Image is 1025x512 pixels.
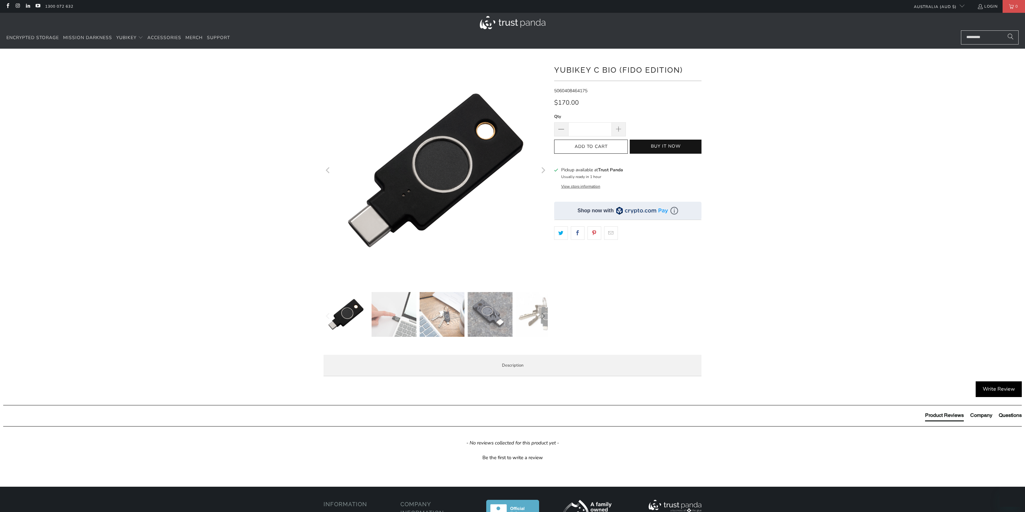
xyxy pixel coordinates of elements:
[976,381,1022,397] div: Write Review
[147,30,181,45] a: Accessories
[323,292,333,340] button: Previous
[25,4,30,9] a: Trust Panda Australia on LinkedIn
[554,98,579,107] span: $170.00
[6,35,59,41] span: Encrypted Storage
[561,144,621,150] span: Add to Cart
[925,412,964,419] div: Product Reviews
[554,88,587,94] span: 5060408464175
[324,355,701,376] label: Description
[372,292,416,337] img: YubiKey C Bio (FIDO Edition) - Trust Panda
[116,30,143,45] summary: YubiKey
[999,486,1020,507] iframe: Button to launch messaging window
[63,30,112,45] a: Mission Darkness
[324,58,548,282] a: YubiKey C Bio (FIDO Edition) - Trust Panda
[207,30,230,45] a: Support
[147,35,181,41] span: Accessories
[630,140,701,154] button: Buy it now
[571,226,585,240] a: Share this on Facebook
[554,226,568,240] a: Share this on Twitter
[116,35,136,41] span: YubiKey
[561,174,601,179] small: Usually ready in 1 hour
[482,454,543,461] div: Be the first to write a review
[538,292,548,340] button: Next
[598,167,623,173] b: Trust Panda
[561,167,623,173] h3: Pickup available at
[323,58,333,282] button: Previous
[999,412,1022,419] div: Questions
[185,35,203,41] span: Merch
[466,440,559,446] em: - No reviews collected for this product yet -
[961,30,1019,45] input: Search...
[420,292,464,337] img: YubiKey C Bio (FIDO Edition) - Trust Panda
[324,292,368,337] img: YubiKey C Bio (FIDO Edition) - Trust Panda
[468,292,512,337] img: YubiKey C Bio (FIDO Edition) - Trust Panda
[45,3,73,10] a: 1300 072 632
[5,4,10,9] a: Trust Panda Australia on Facebook
[6,30,59,45] a: Encrypted Storage
[6,30,230,45] nav: Translation missing: en.navigation.header.main_nav
[35,4,40,9] a: Trust Panda Australia on YouTube
[538,58,548,282] button: Next
[63,35,112,41] span: Mission Darkness
[554,63,701,76] h1: YubiKey C Bio (FIDO Edition)
[587,226,601,240] a: Share this on Pinterest
[3,453,1022,461] div: Be the first to write a review
[925,412,1022,425] div: Reviews Tabs
[1003,30,1019,45] button: Search
[554,140,628,154] button: Add to Cart
[578,207,614,214] div: Shop now with
[185,30,203,45] a: Merch
[207,35,230,41] span: Support
[604,226,618,240] a: Email this to a friend
[561,184,600,189] button: View store information
[977,3,998,10] a: Login
[15,4,20,9] a: Trust Panda Australia on Instagram
[480,16,545,29] img: Trust Panda Australia
[554,113,626,120] label: Qty
[516,292,561,337] img: YubiKey C Bio (FIDO Edition) - Trust Panda
[970,412,992,419] div: Company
